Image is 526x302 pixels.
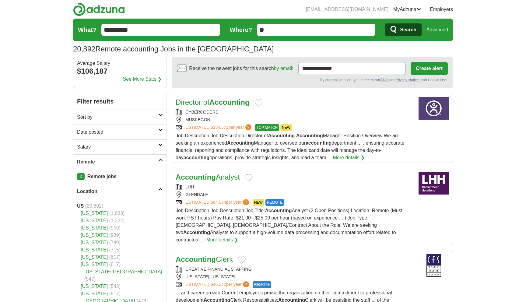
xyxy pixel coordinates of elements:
[81,255,108,260] a: [US_STATE]
[84,269,162,274] a: [US_STATE][GEOGRAPHIC_DATA]
[245,174,253,181] button: Add to favorite jobs
[238,256,246,264] button: Add to favorite jobs
[81,284,108,289] a: [US_STATE]
[109,247,121,252] span: (715)
[243,281,249,287] span: ?
[176,133,404,160] span: Job Description Job Description Director of Manager Position Overview We are seeking an experienc...
[253,281,271,288] span: REMOTE
[184,155,209,160] strong: accounting
[185,110,218,114] a: CYBERCODERS
[306,6,388,13] li: [EMAIL_ADDRESS][DOMAIN_NAME]
[393,6,421,13] a: MyAdzuna
[211,125,228,130] span: $134,571
[253,199,264,206] span: NEW
[109,284,121,289] span: (543)
[183,230,210,235] strong: Accounting
[81,247,108,252] a: [US_STATE]
[81,291,108,296] a: [US_STATE]
[255,124,279,131] span: TOP MATCH
[280,124,292,131] span: NEW
[77,158,158,166] h2: Remote
[209,98,250,106] strong: Accounting
[109,262,121,267] span: (617)
[380,78,389,82] a: T&Cs
[176,191,414,198] div: GLENDALE
[176,255,233,263] a: AccountingClerk
[419,172,449,195] img: LHH logo
[109,240,121,245] span: (749)
[243,199,249,205] span: ?
[73,125,167,139] a: Date posted
[73,154,167,169] a: Remote
[176,255,216,263] strong: Accounting
[185,124,253,131] a: ESTIMATED:$134,571per year?
[85,203,103,209] span: (20,892)
[109,291,121,296] span: (517)
[81,240,108,245] a: [US_STATE]
[419,97,449,120] img: CyberCoders logo
[254,99,262,107] button: Add to favorite jobs
[333,154,365,161] a: More details ❯
[109,218,125,223] span: (1,324)
[176,173,216,181] strong: Accounting
[73,45,274,53] h1: Remote accounting Jobs in the [GEOGRAPHIC_DATA]
[211,282,226,287] span: $46,542
[274,66,292,71] a: by email
[77,188,158,195] h2: Location
[73,184,167,199] a: Location
[109,255,121,260] span: (617)
[77,128,158,136] h2: Date posted
[84,276,96,282] span: (547)
[87,174,117,179] strong: Remote jobs
[265,199,284,206] span: REMOTE
[176,117,414,123] div: MUSKEGON
[395,78,419,82] a: Privacy Notice
[185,199,250,206] a: ESTIMATED:$64,074per year?
[400,24,416,36] span: Search
[77,173,85,180] a: X
[185,281,250,288] a: ESTIMATED:$46,542per year?
[176,208,402,242] span: Job Description Job Description Job Title: Analyst (2 Open Positions) Location: Remote (Must work...
[185,267,252,272] a: CREATIVE FINANCIAL STAFFING
[109,233,121,238] span: (939)
[73,110,167,125] a: Sort by
[176,274,414,280] div: [US_STATE], [US_STATE]
[109,211,125,216] span: (1,683)
[296,133,323,138] strong: Accounting
[177,77,448,83] div: By creating an alert, you agree to our and , and Cookie Use.
[81,211,108,216] a: [US_STATE]
[227,140,254,146] strong: Accounting
[77,143,158,151] h2: Salary
[426,24,448,36] a: Advanced
[77,66,163,77] div: $106,187
[185,184,194,189] a: LHH
[73,139,167,154] a: Salary
[419,254,449,277] img: Creative Financial Staffing logo
[81,225,108,230] a: [US_STATE]
[306,140,331,146] strong: accounting
[109,225,121,230] span: (959)
[385,23,421,36] button: Search
[81,233,108,238] a: [US_STATE]
[81,262,108,267] a: [US_STATE]
[73,93,167,110] h2: Filter results
[73,44,95,54] span: 20,892
[268,133,295,138] strong: Accounting
[245,124,251,130] span: ?
[77,203,84,209] strong: US
[81,218,108,223] a: [US_STATE]
[123,75,162,83] a: See More Stats ❯
[189,65,293,72] span: Receive the newest jobs for this search :
[176,173,240,181] a: AccountingAnalyst
[211,200,226,205] span: $64,074
[73,2,125,16] img: Adzuna logo
[430,6,453,13] a: Employers
[265,208,292,213] strong: Accounting
[78,25,96,34] label: What?
[77,114,158,121] h2: Sort by
[176,98,250,106] a: Director ofAccounting
[77,61,163,66] div: Average Salary
[230,25,252,34] label: Where?
[411,62,448,75] button: Create alert
[206,236,238,244] a: More details ❯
